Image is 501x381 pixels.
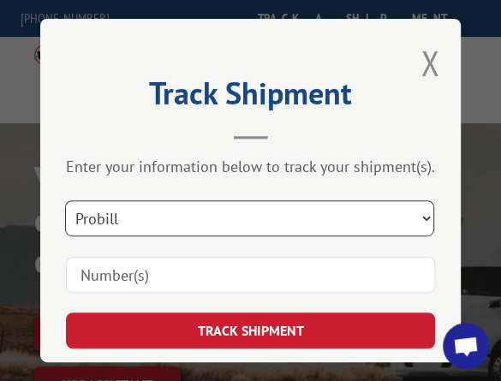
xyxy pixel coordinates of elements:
h2: Track Shipment [66,81,435,114]
button: TRACK SHIPMENT [66,313,435,348]
input: Number(s) [66,257,435,293]
div: Enter your information below to track your shipment(s). [66,157,435,176]
button: Close modal [420,40,439,86]
div: Open chat [443,323,489,369]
